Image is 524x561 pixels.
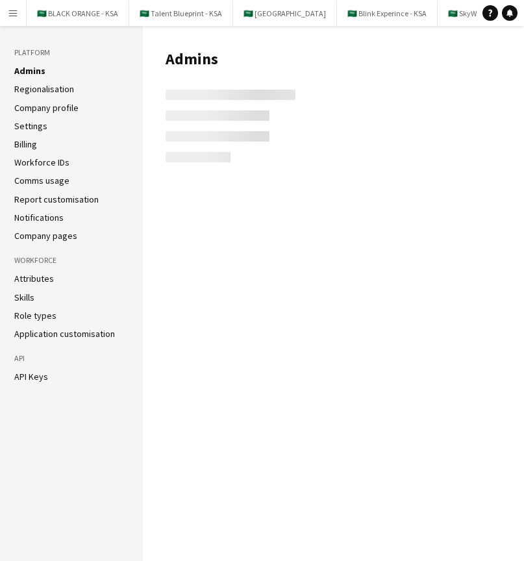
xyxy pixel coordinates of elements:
button: 🇸🇦 SkyWaves - KSA [438,1,521,26]
button: 🇸🇦 Blink Experince - KSA [337,1,438,26]
a: Billing [14,138,37,150]
a: Notifications [14,212,64,223]
a: Regionalisation [14,83,74,95]
button: 🇸🇦 [GEOGRAPHIC_DATA] [233,1,337,26]
a: Admins [14,65,45,77]
a: Role types [14,310,56,321]
a: Company pages [14,230,77,242]
a: Skills [14,292,34,303]
button: 🇸🇦 Talent Blueprint - KSA [129,1,233,26]
h3: Platform [14,47,129,58]
a: Comms usage [14,175,69,186]
a: API Keys [14,371,48,382]
a: Report customisation [14,193,99,205]
button: 🇸🇦 BLACK ORANGE - KSA [27,1,129,26]
h1: Admins [166,49,511,69]
a: Company profile [14,102,79,114]
h3: Workforce [14,255,129,266]
a: Workforce IDs [14,156,69,168]
h3: API [14,353,129,364]
a: Application customisation [14,328,115,340]
a: Attributes [14,273,54,284]
a: Settings [14,120,47,132]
